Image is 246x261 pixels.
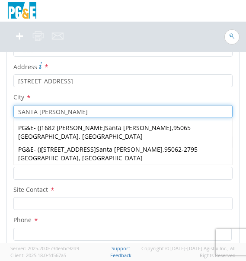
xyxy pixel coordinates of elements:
span: 95062-2795 [GEOGRAPHIC_DATA], [GEOGRAPHIC_DATA] [18,145,198,162]
span: Client: 2025.18.0-fd567a5 [10,252,66,258]
div: - ( ) , [14,143,232,165]
span: Site Contact [13,185,48,194]
span: 95065 [GEOGRAPHIC_DATA], [GEOGRAPHIC_DATA] [18,124,191,140]
span: Server: 2025.20.0-734e5bc92d9 [10,245,79,251]
span: 1682 [PERSON_NAME] [41,124,172,132]
strong: Santa [PERSON_NAME] [105,124,172,132]
span: City [13,93,24,101]
span: Copyright © [DATE]-[DATE] Agistix Inc., All Rights Reserved [139,245,236,258]
span: [STREET_ADDRESS] [41,145,163,153]
span: Address [13,63,37,71]
strong: Santa [PERSON_NAME] [96,145,163,153]
a: Feedback [110,252,131,258]
img: pge-logo-06675f144f4cfa6a6814.png [6,2,38,20]
a: Support [112,245,130,251]
span: Phone [13,216,32,224]
div: - ( ) , [14,121,232,143]
span: PG&E [18,145,34,153]
span: PG&E [18,124,34,132]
